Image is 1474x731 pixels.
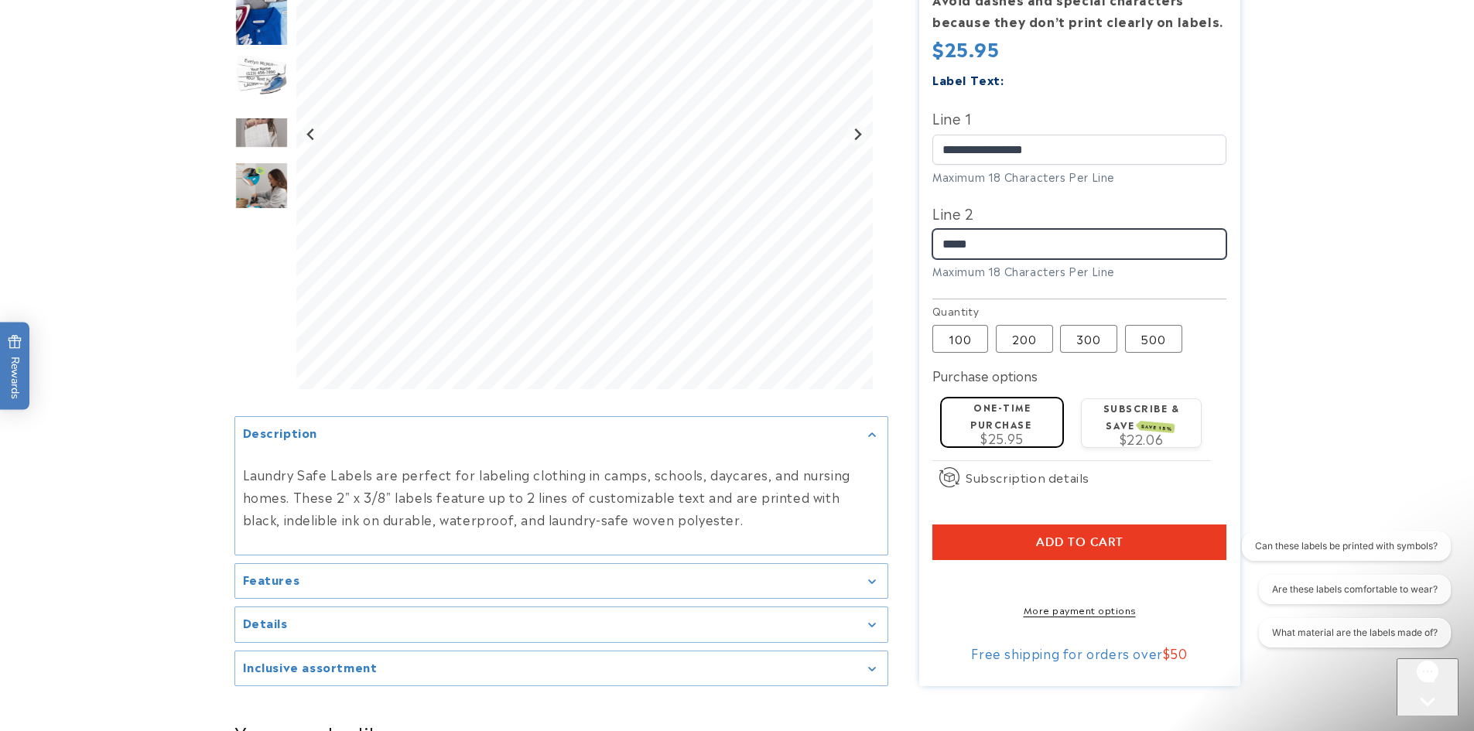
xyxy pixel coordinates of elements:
[1125,325,1182,353] label: 500
[1397,658,1459,716] iframe: Gorgias live chat messenger
[932,325,988,353] label: 100
[932,169,1226,185] div: Maximum 18 Characters Per Line
[1036,535,1123,549] span: Add to cart
[235,417,887,452] summary: Description
[235,564,887,599] summary: Features
[1231,531,1459,661] iframe: Gorgias live chat conversation starters
[932,366,1038,384] label: Purchase options
[932,263,1226,279] div: Maximum 18 Characters Per Line
[234,162,289,217] img: Iron-On Labels - Label Land
[243,572,300,587] h2: Features
[970,400,1031,430] label: One-time purchase
[235,607,887,642] summary: Details
[235,651,887,686] summary: Inclusive assortment
[234,50,289,104] div: Go to slide 4
[1103,401,1180,431] label: Subscribe & save
[846,124,867,145] button: Next slide
[980,429,1024,447] span: $25.95
[234,106,289,160] div: Go to slide 5
[243,615,288,630] h2: Details
[932,524,1226,560] button: Add to cart
[234,50,289,104] img: Iron-on name labels with an iron
[996,325,1053,353] label: 200
[932,303,980,319] legend: Quantity
[932,34,1000,62] span: $25.95
[932,105,1226,130] label: Line 1
[932,70,1004,88] label: Label Text:
[8,334,22,398] span: Rewards
[932,200,1226,225] label: Line 2
[234,162,289,217] div: Go to slide 6
[301,124,322,145] button: Go to last slide
[1170,644,1187,662] span: 50
[243,659,378,675] h2: Inclusive assortment
[243,425,318,440] h2: Description
[1163,644,1171,662] span: $
[966,468,1089,487] span: Subscription details
[234,117,289,149] img: null
[1060,325,1117,353] label: 300
[932,645,1226,661] div: Free shipping for orders over
[932,603,1226,617] a: More payment options
[1139,421,1175,433] span: SAVE 15%
[1120,429,1164,448] span: $22.06
[243,463,880,530] p: Laundry Safe Labels are perfect for labeling clothing in camps, schools, daycares, and nursing ho...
